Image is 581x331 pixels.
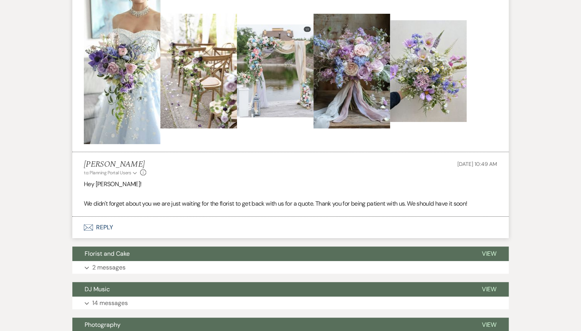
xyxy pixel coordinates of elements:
span: [DATE] 10:49 AM [457,161,497,167]
span: Florist and Cake [85,250,130,258]
span: View [481,285,496,293]
button: View [469,282,509,297]
span: View [481,250,496,258]
button: Reply [72,217,509,238]
span: Photography [85,321,121,329]
button: View [469,247,509,261]
p: Hey [PERSON_NAME]! [84,179,497,189]
button: 2 messages [72,261,509,274]
button: 14 messages [72,297,509,310]
button: to: Planning Portal Users [84,169,138,176]
button: Florist and Cake [72,247,469,261]
img: Wedding Hanging Chair Back Decoration in Lilac & Gold.jpg [160,14,237,128]
p: We didn't forget about you we are just waiting for the florist to get back with us for a quote. T... [84,199,497,209]
span: View [481,321,496,329]
span: DJ Music [85,285,110,293]
h5: [PERSON_NAME] [84,160,146,169]
span: to: Planning Portal Users [84,170,131,176]
img: download (1).jpg [237,24,313,117]
img: download (2).jpg [313,14,390,128]
button: DJ Music [72,282,469,297]
p: 2 messages [92,263,126,273]
p: 14 messages [92,298,128,308]
img: download (3).jpg [390,20,467,122]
